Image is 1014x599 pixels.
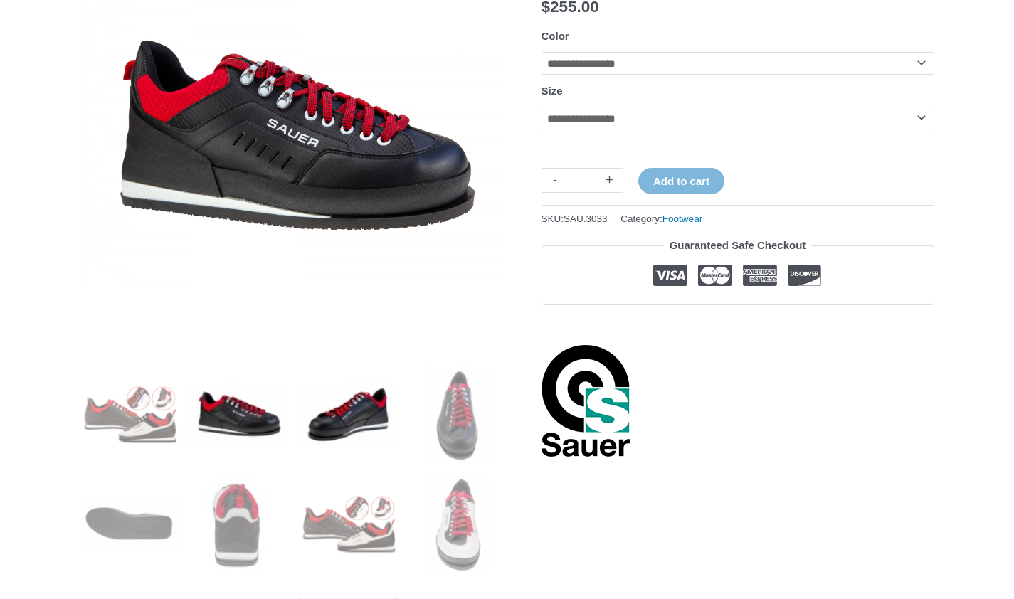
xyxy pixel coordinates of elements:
[542,316,934,333] iframe: Customer reviews powered by Trustpilot
[189,366,288,465] img: SAUER Pistol Shoes "EASY TOP" - Image 2
[542,30,569,42] label: Color
[408,366,507,465] img: SAUER Pistol Shoes "EASY TOP" - Image 4
[564,213,608,224] span: SAU.3033
[620,210,702,228] span: Category:
[189,475,288,574] img: SAUER Pistol Shoes "EASY TOP" - Image 6
[542,168,569,193] a: -
[80,475,179,574] img: SAUER Pistol Shoes "EASY TOP" - Image 5
[299,475,398,574] img: SAUER Pistol Shoes "EASY TOP"
[408,475,507,574] img: SAUER Pistol Shoes "EASY TOP" - Image 8
[80,366,179,465] img: SAUER Pistol Shoes "EASY TOP"
[638,168,724,194] button: Add to cart
[542,85,563,97] label: Size
[662,213,702,224] a: Footwear
[664,235,812,255] legend: Guaranteed Safe Checkout
[542,344,630,457] a: Sauer Shooting Sportswear
[542,210,608,228] span: SKU:
[569,168,596,193] input: Product quantity
[299,366,398,465] img: SAUER Pistol Shoes "EASY TOP" - Image 3
[596,168,623,193] a: +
